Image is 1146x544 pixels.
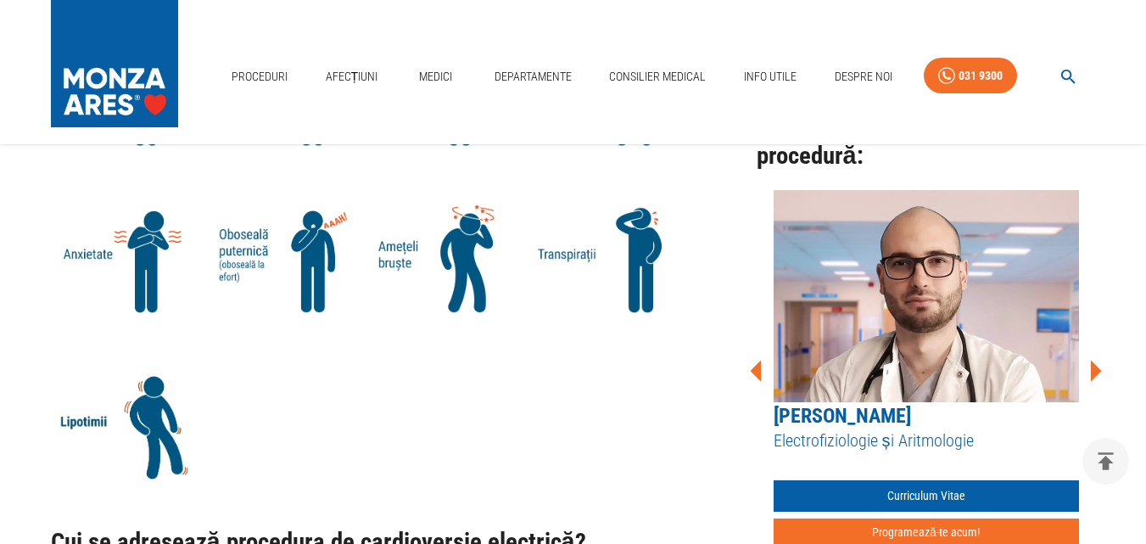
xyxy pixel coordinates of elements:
img: Ameteli bruste, simptome atac de cord [369,188,528,322]
a: Consilier Medical [602,59,713,94]
a: Info Utile [737,59,803,94]
a: Medici [409,59,463,94]
img: Oboseala la efort, simptome infarct miocardic [210,188,369,322]
a: Departamente [488,59,579,94]
a: Curriculum Vitae [774,480,1079,512]
div: 031 9300 [959,65,1003,87]
a: Despre Noi [828,59,899,94]
h2: Medici care efectuează această procedură: [757,115,1096,169]
h5: Electrofiziologie și Aritmologie [774,429,1079,452]
img: null [51,188,210,322]
a: [PERSON_NAME] [774,404,911,428]
img: Lipotimii [51,356,210,489]
button: delete [1082,438,1129,485]
a: 031 9300 [924,58,1017,94]
a: Proceduri [225,59,294,94]
img: null [528,188,688,322]
a: Afecțiuni [319,59,385,94]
